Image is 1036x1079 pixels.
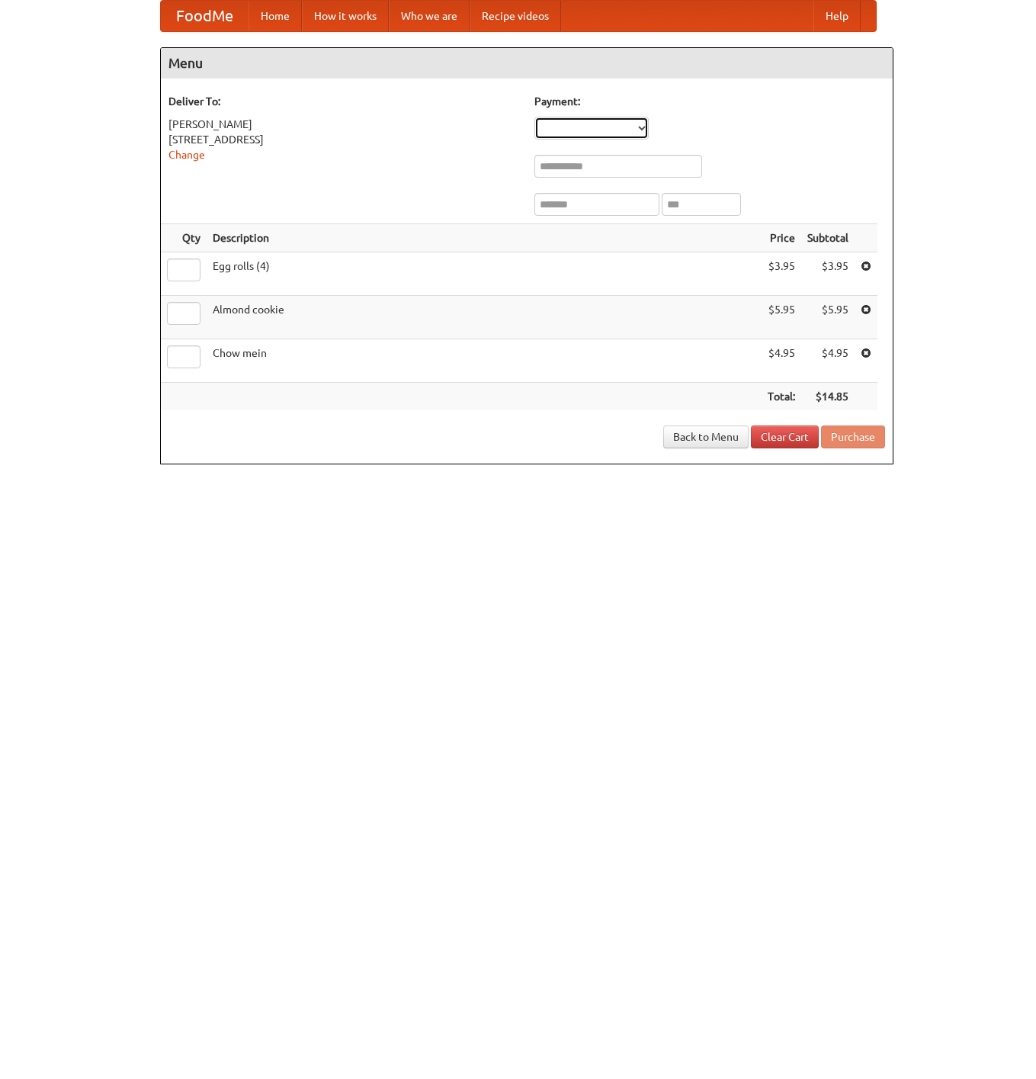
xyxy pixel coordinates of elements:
td: $4.95 [762,339,801,383]
a: How it works [302,1,389,31]
a: FoodMe [161,1,249,31]
td: Egg rolls (4) [207,252,762,296]
a: Clear Cart [751,425,819,448]
th: Total: [762,383,801,411]
th: Description [207,224,762,252]
h4: Menu [161,48,893,79]
div: [STREET_ADDRESS] [168,132,519,147]
td: $5.95 [801,296,855,339]
h5: Payment: [534,94,885,109]
th: Price [762,224,801,252]
button: Purchase [821,425,885,448]
td: $3.95 [801,252,855,296]
td: $5.95 [762,296,801,339]
td: $4.95 [801,339,855,383]
a: Help [813,1,861,31]
a: Change [168,149,205,161]
h5: Deliver To: [168,94,519,109]
a: Recipe videos [470,1,561,31]
a: Who we are [389,1,470,31]
td: $3.95 [762,252,801,296]
th: Qty [161,224,207,252]
th: Subtotal [801,224,855,252]
td: Almond cookie [207,296,762,339]
a: Back to Menu [663,425,749,448]
a: Home [249,1,302,31]
td: Chow mein [207,339,762,383]
th: $14.85 [801,383,855,411]
div: [PERSON_NAME] [168,117,519,132]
